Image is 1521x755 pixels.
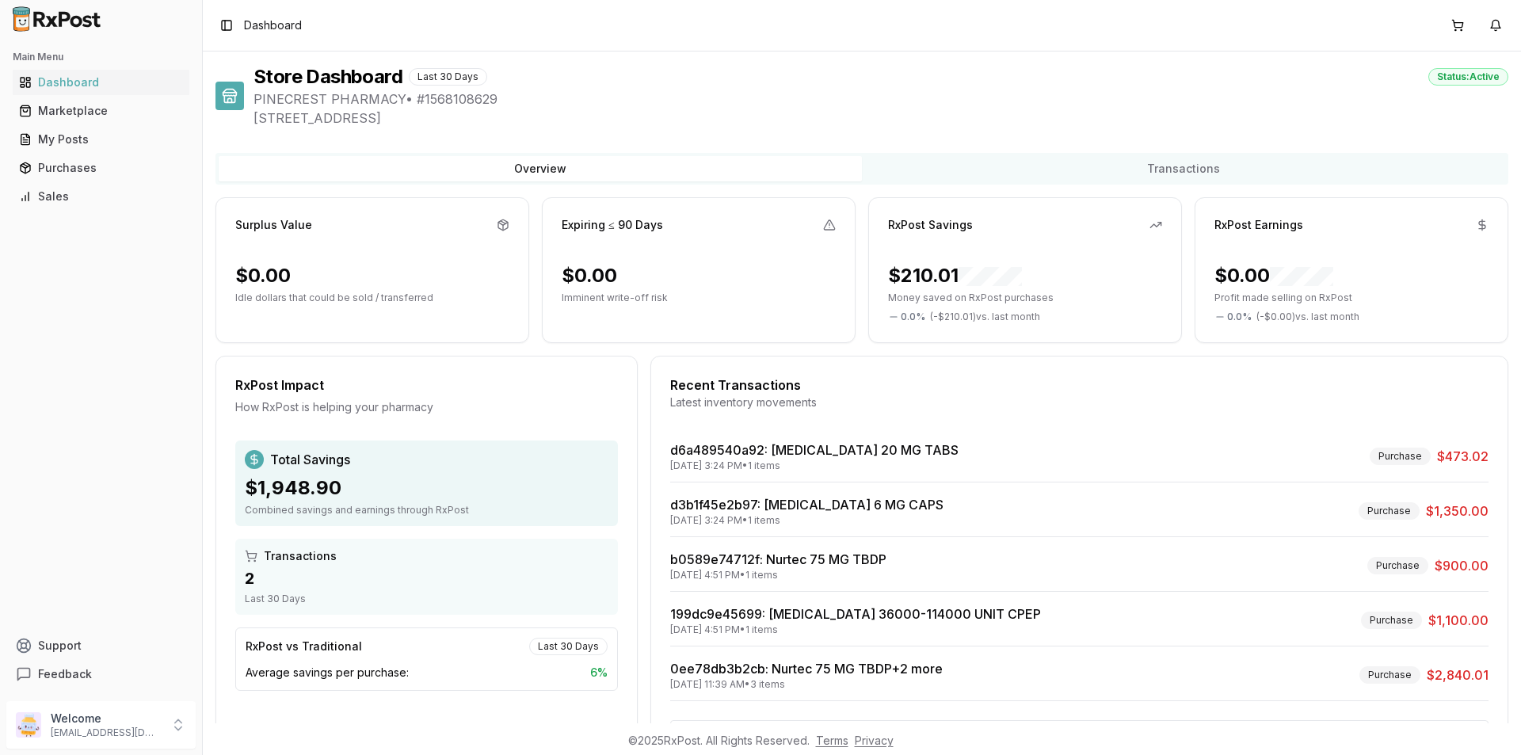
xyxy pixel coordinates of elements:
[1361,612,1422,629] div: Purchase
[244,17,302,33] span: Dashboard
[562,217,663,233] div: Expiring ≤ 90 Days
[1370,448,1431,465] div: Purchase
[235,399,618,415] div: How RxPost is helping your pharmacy
[19,103,183,119] div: Marketplace
[6,631,196,660] button: Support
[245,567,608,589] div: 2
[562,292,836,304] p: Imminent write-off risk
[529,638,608,655] div: Last 30 Days
[253,109,1508,128] span: [STREET_ADDRESS]
[19,160,183,176] div: Purchases
[219,156,862,181] button: Overview
[1256,311,1359,323] span: ( - $0.00 ) vs. last month
[13,182,189,211] a: Sales
[888,217,973,233] div: RxPost Savings
[253,64,402,90] h1: Store Dashboard
[670,661,943,677] a: 0ee78db3b2cb: Nurtec 75 MG TBDP+2 more
[16,712,41,738] img: User avatar
[409,68,487,86] div: Last 30 Days
[246,665,409,681] span: Average savings per purchase:
[1214,263,1333,288] div: $0.00
[888,292,1162,304] p: Money saved on RxPost purchases
[264,548,337,564] span: Transactions
[19,189,183,204] div: Sales
[235,217,312,233] div: Surplus Value
[670,376,1489,395] div: Recent Transactions
[51,711,161,726] p: Welcome
[1428,611,1489,630] span: $1,100.00
[562,263,617,288] div: $0.00
[670,442,959,458] a: d6a489540a92: [MEDICAL_DATA] 20 MG TABS
[1359,666,1420,684] div: Purchase
[253,90,1508,109] span: PINECREST PHARMACY • # 1568108629
[19,74,183,90] div: Dashboard
[1214,292,1489,304] p: Profit made selling on RxPost
[670,569,886,582] div: [DATE] 4:51 PM • 1 items
[245,475,608,501] div: $1,948.90
[235,376,618,395] div: RxPost Impact
[1367,557,1428,574] div: Purchase
[270,450,350,469] span: Total Savings
[13,51,189,63] h2: Main Menu
[245,504,608,517] div: Combined savings and earnings through RxPost
[13,97,189,125] a: Marketplace
[38,666,92,682] span: Feedback
[13,125,189,154] a: My Posts
[235,263,291,288] div: $0.00
[888,263,1022,288] div: $210.01
[670,678,943,691] div: [DATE] 11:39 AM • 3 items
[6,70,196,95] button: Dashboard
[245,593,608,605] div: Last 30 Days
[855,734,894,747] a: Privacy
[1359,502,1420,520] div: Purchase
[816,734,848,747] a: Terms
[246,639,362,654] div: RxPost vs Traditional
[6,660,196,688] button: Feedback
[6,155,196,181] button: Purchases
[1426,501,1489,520] span: $1,350.00
[6,98,196,124] button: Marketplace
[590,665,608,681] span: 6 %
[670,606,1041,622] a: 199dc9e45699: [MEDICAL_DATA] 36000-114000 UNIT CPEP
[13,68,189,97] a: Dashboard
[670,720,1489,745] button: View All Transactions
[901,311,925,323] span: 0.0 %
[1437,447,1489,466] span: $473.02
[244,17,302,33] nav: breadcrumb
[1214,217,1303,233] div: RxPost Earnings
[670,497,943,513] a: d3b1f45e2b97: [MEDICAL_DATA] 6 MG CAPS
[6,127,196,152] button: My Posts
[670,514,943,527] div: [DATE] 3:24 PM • 1 items
[670,459,959,472] div: [DATE] 3:24 PM • 1 items
[670,551,886,567] a: b0589e74712f: Nurtec 75 MG TBDP
[6,184,196,209] button: Sales
[930,311,1040,323] span: ( - $210.01 ) vs. last month
[235,292,509,304] p: Idle dollars that could be sold / transferred
[670,395,1489,410] div: Latest inventory movements
[1427,665,1489,684] span: $2,840.01
[1435,556,1489,575] span: $900.00
[6,6,108,32] img: RxPost Logo
[51,726,161,739] p: [EMAIL_ADDRESS][DOMAIN_NAME]
[19,132,183,147] div: My Posts
[1227,311,1252,323] span: 0.0 %
[862,156,1505,181] button: Transactions
[13,154,189,182] a: Purchases
[1428,68,1508,86] div: Status: Active
[670,623,1041,636] div: [DATE] 4:51 PM • 1 items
